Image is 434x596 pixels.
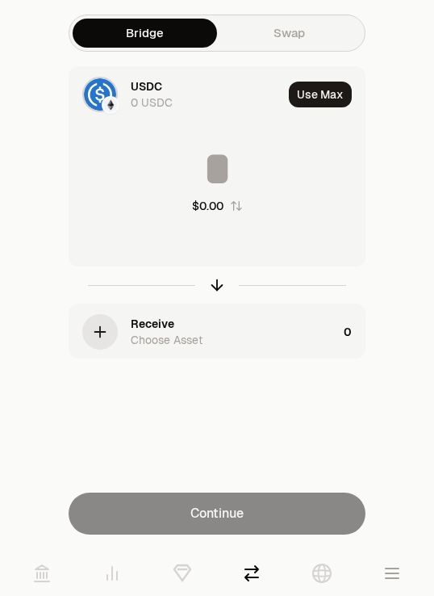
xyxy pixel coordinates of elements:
[69,304,365,359] button: ReceiveChoose Asset0
[289,82,352,107] button: Use Max
[69,67,282,122] div: USDC LogoEthereum LogoUSDC0 USDC
[84,78,116,111] img: USDC Logo
[103,98,118,112] img: Ethereum Logo
[131,94,173,111] div: 0 USDC
[131,332,202,348] div: Choose Asset
[344,304,365,359] div: 0
[131,316,174,332] div: Receive
[217,19,361,48] a: Swap
[69,304,337,359] div: ReceiveChoose Asset
[192,198,223,214] div: $0.00
[192,198,243,214] button: $0.00
[73,19,217,48] a: Bridge
[131,78,162,94] div: USDC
